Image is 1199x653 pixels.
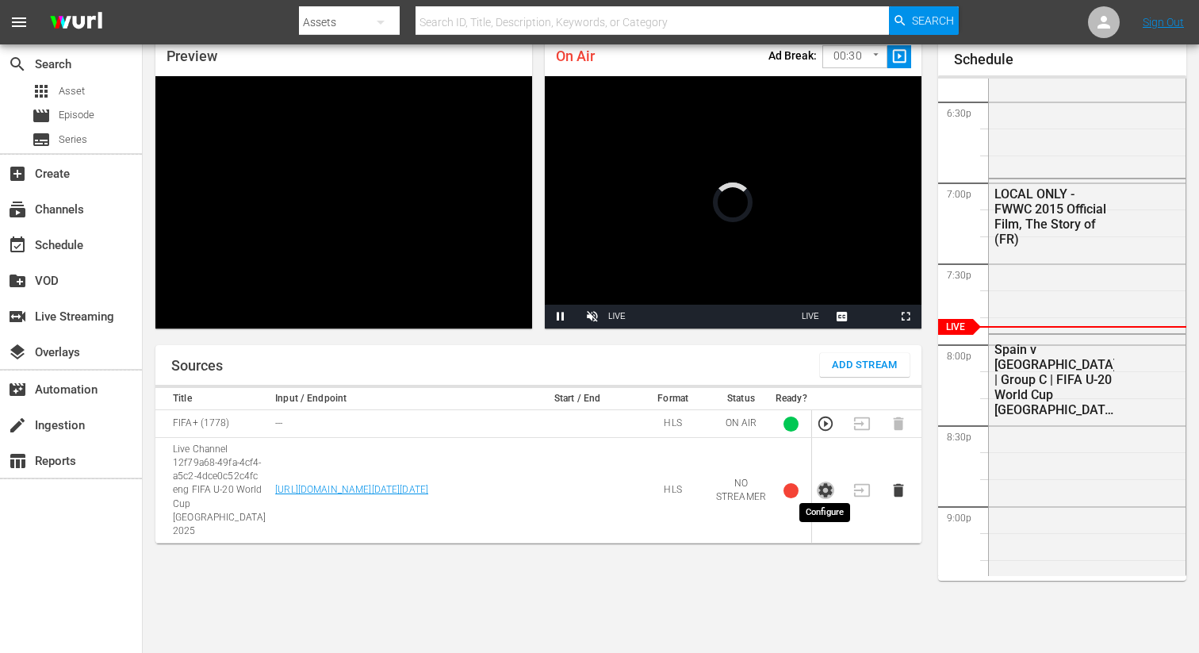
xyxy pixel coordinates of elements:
[59,132,87,148] span: Series
[545,305,577,328] button: Pause
[711,388,771,410] th: Status
[8,164,27,183] span: Create
[889,6,959,35] button: Search
[32,130,51,149] span: Series
[32,106,51,125] span: Episode
[171,358,223,374] h1: Sources
[155,410,270,438] td: FIFA+ (1778)
[795,305,826,328] button: Seek to live, currently playing live
[8,200,27,219] span: Channels
[8,307,27,326] span: Live Streaming
[817,415,834,432] button: Preview Stream
[32,82,51,101] span: Asset
[711,410,771,438] td: ON AIR
[891,48,909,66] span: slideshow_sharp
[822,41,887,71] div: 00:30
[8,343,27,362] span: Overlays
[858,305,890,328] button: Picture-in-Picture
[634,438,711,544] td: HLS
[8,380,27,399] span: Automation
[520,388,635,410] th: Start / End
[634,410,711,438] td: HLS
[832,356,898,375] span: Add Stream
[167,48,217,64] span: Preview
[8,271,27,290] span: VOD
[545,76,921,328] div: Video Player
[8,236,27,255] span: Schedule
[155,438,270,544] td: Live Channel 12f79a68-49fa-4cf4-a5c2-4dce0c52c4fc eng FIFA U-20 World Cup [GEOGRAPHIC_DATA] 2025
[634,388,711,410] th: Format
[155,388,270,410] th: Title
[59,83,85,99] span: Asset
[890,482,907,499] button: Delete
[38,4,114,41] img: ans4CAIJ8jUAAAAAAAAAAAAAAAAAAAAAAAAgQb4GAAAAAAAAAAAAAAAAAAAAAAAAJMjXAAAAAAAAAAAAAAAAAAAAAAAAgAT5G...
[802,312,819,321] span: LIVE
[59,107,94,123] span: Episode
[8,55,27,74] span: Search
[8,416,27,435] span: Ingestion
[275,484,428,495] a: [URL][DOMAIN_NAME][DATE][DATE]
[608,305,626,328] div: LIVE
[270,388,519,410] th: Input / Endpoint
[10,13,29,32] span: menu
[954,52,1186,67] h1: Schedule
[270,410,519,438] td: ---
[912,6,954,35] span: Search
[711,438,771,544] td: NO STREAMER
[820,353,910,377] button: Add Stream
[994,342,1114,417] div: Spain v [GEOGRAPHIC_DATA] | Group C | FIFA U-20 World Cup [GEOGRAPHIC_DATA] 2025™ (FR)
[890,305,921,328] button: Fullscreen
[556,48,595,64] span: On Air
[8,451,27,471] span: Reports
[1143,16,1184,29] a: Sign Out
[577,305,608,328] button: Unmute
[155,76,532,328] div: Video Player
[994,186,1114,247] div: LOCAL ONLY - FWWC 2015 Official Film, The Story of (FR)
[771,388,812,410] th: Ready?
[826,305,858,328] button: Captions
[768,49,817,62] p: Ad Break:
